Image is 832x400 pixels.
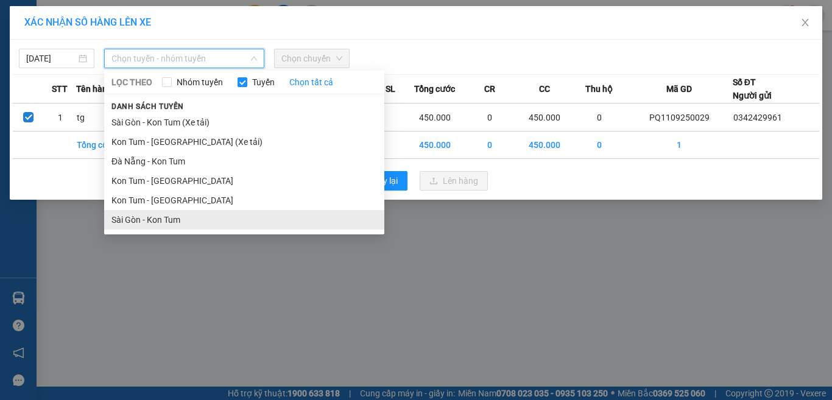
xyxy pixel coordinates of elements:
[539,82,550,96] span: CC
[44,104,76,132] td: 1
[406,132,464,159] td: 450.000
[626,132,733,159] td: 1
[76,132,129,159] td: Tổng cộng
[104,152,384,171] li: Đà Nẵng - Kon Tum
[52,82,68,96] span: STT
[516,132,574,159] td: 450.000
[104,132,384,152] li: Kon Tum - [GEOGRAPHIC_DATA] (Xe tải)
[800,18,810,27] span: close
[464,132,516,159] td: 0
[626,104,733,132] td: PQ1109250029
[111,49,257,68] span: Chọn tuyến - nhóm tuyến
[76,82,112,96] span: Tên hàng
[104,191,384,210] li: Kon Tum - [GEOGRAPHIC_DATA]
[573,132,626,159] td: 0
[104,171,384,191] li: Kon Tum - [GEOGRAPHIC_DATA]
[585,82,613,96] span: Thu hộ
[420,171,488,191] button: uploadLên hàng
[666,82,692,96] span: Mã GD
[26,52,76,65] input: 12/09/2025
[172,75,228,89] span: Nhóm tuyến
[464,104,516,132] td: 0
[573,104,626,132] td: 0
[733,75,772,102] div: Số ĐT Người gửi
[104,113,384,132] li: Sài Gòn - Kon Tum (Xe tải)
[104,210,384,230] li: Sài Gòn - Kon Tum
[247,75,280,89] span: Tuyến
[104,101,191,112] span: Danh sách tuyến
[111,75,152,89] span: LỌC THEO
[24,16,151,28] span: XÁC NHẬN SỐ HÀNG LÊN XE
[516,104,574,132] td: 450.000
[289,75,333,89] a: Chọn tất cả
[484,82,495,96] span: CR
[414,82,455,96] span: Tổng cước
[788,6,822,40] button: Close
[250,55,258,62] span: down
[76,104,129,132] td: tg
[281,49,342,68] span: Chọn chuyến
[733,113,782,122] span: 0342429961
[406,104,464,132] td: 450.000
